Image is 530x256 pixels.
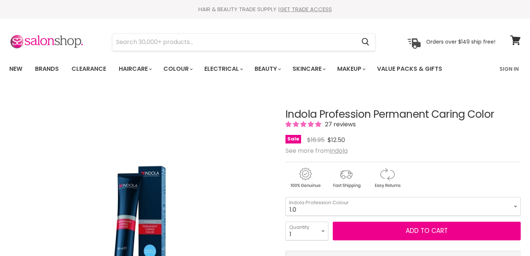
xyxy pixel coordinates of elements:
[29,61,64,77] a: Brands
[285,222,328,240] select: Quantity
[333,222,521,240] button: Add to cart
[328,136,345,144] span: $12.50
[285,120,323,129] span: 4.96 stars
[367,167,407,189] img: returns.gif
[66,61,112,77] a: Clearance
[285,146,348,155] span: See more from
[495,61,523,77] a: Sign In
[113,61,156,77] a: Haircare
[285,135,301,143] span: Sale
[406,226,448,235] span: Add to cart
[323,120,356,129] span: 27 reviews
[249,61,285,77] a: Beauty
[4,58,472,80] ul: Main menu
[355,34,375,51] button: Search
[158,61,197,77] a: Colour
[332,61,370,77] a: Makeup
[287,61,330,77] a: Skincare
[199,61,248,77] a: Electrical
[307,136,325,144] span: $16.95
[330,146,348,155] a: Indola
[285,167,325,189] img: genuine.gif
[371,61,448,77] a: Value Packs & Gifts
[426,38,495,45] p: Orders over $149 ship free!
[280,5,332,13] a: GET TRADE ACCESS
[112,34,355,51] input: Search
[112,33,376,51] form: Product
[285,109,521,120] h1: Indola Profession Permanent Caring Color
[326,167,366,189] img: shipping.gif
[4,61,28,77] a: New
